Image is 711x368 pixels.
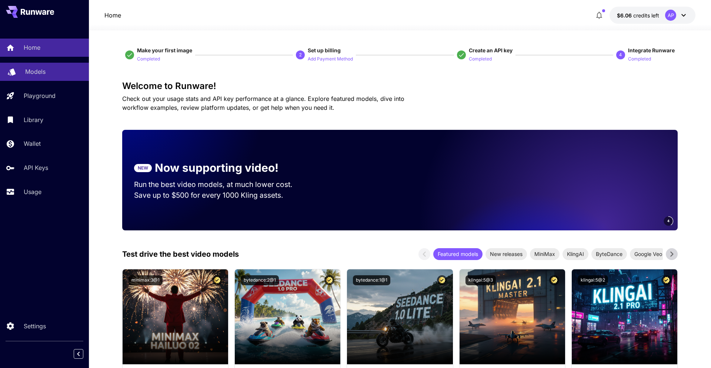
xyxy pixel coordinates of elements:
[591,250,627,258] span: ByteDance
[137,47,192,53] span: Make your first image
[24,43,40,52] p: Home
[437,275,447,285] button: Certified Model – Vetted for best performance and includes a commercial license.
[563,248,588,260] div: KlingAI
[460,269,565,364] img: alt
[433,248,483,260] div: Featured models
[138,165,148,171] p: NEW
[628,54,651,63] button: Completed
[104,11,121,20] a: Home
[24,139,41,148] p: Wallet
[485,250,527,258] span: New releases
[134,179,307,190] p: Run the best video models, at much lower cost.
[465,275,496,285] button: klingai:5@3
[241,275,279,285] button: bytedance:2@1
[299,52,302,58] p: 2
[628,47,675,53] span: Integrate Runware
[578,275,608,285] button: klingai:5@2
[123,269,228,364] img: alt
[549,275,559,285] button: Certified Model – Vetted for best performance and includes a commercial license.
[485,248,527,260] div: New releases
[630,248,667,260] div: Google Veo
[137,54,160,63] button: Completed
[347,269,453,364] img: alt
[79,347,89,361] div: Collapse sidebar
[212,275,222,285] button: Certified Model – Vetted for best performance and includes a commercial license.
[469,54,492,63] button: Completed
[74,349,83,359] button: Collapse sidebar
[610,7,695,24] button: $6.0565AP
[661,275,671,285] button: Certified Model – Vetted for best performance and includes a commercial license.
[24,91,56,100] p: Playground
[24,115,43,124] p: Library
[433,250,483,258] span: Featured models
[24,322,46,331] p: Settings
[530,248,560,260] div: MiniMax
[633,12,659,19] span: credits left
[353,275,390,285] button: bytedance:1@1
[308,56,353,63] p: Add Payment Method
[530,250,560,258] span: MiniMax
[122,249,239,260] p: Test drive the best video models
[591,248,627,260] div: ByteDance
[469,56,492,63] p: Completed
[24,163,48,172] p: API Keys
[134,190,307,201] p: Save up to $500 for every 1000 Kling assets.
[630,250,667,258] span: Google Veo
[308,54,353,63] button: Add Payment Method
[122,95,404,111] span: Check out your usage stats and API key performance at a glance. Explore featured models, dive int...
[469,47,513,53] span: Create an API key
[104,11,121,20] nav: breadcrumb
[665,10,676,21] div: AP
[25,67,46,76] p: Models
[308,47,341,53] span: Set up billing
[24,187,41,196] p: Usage
[128,275,163,285] button: minimax:3@1
[628,56,651,63] p: Completed
[572,269,677,364] img: alt
[235,269,340,364] img: alt
[619,52,622,58] p: 4
[617,12,633,19] span: $6.06
[137,56,160,63] p: Completed
[563,250,588,258] span: KlingAI
[155,160,278,176] p: Now supporting video!
[122,81,678,91] h3: Welcome to Runware!
[617,11,659,19] div: $6.0565
[667,218,670,224] span: 4
[324,275,334,285] button: Certified Model – Vetted for best performance and includes a commercial license.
